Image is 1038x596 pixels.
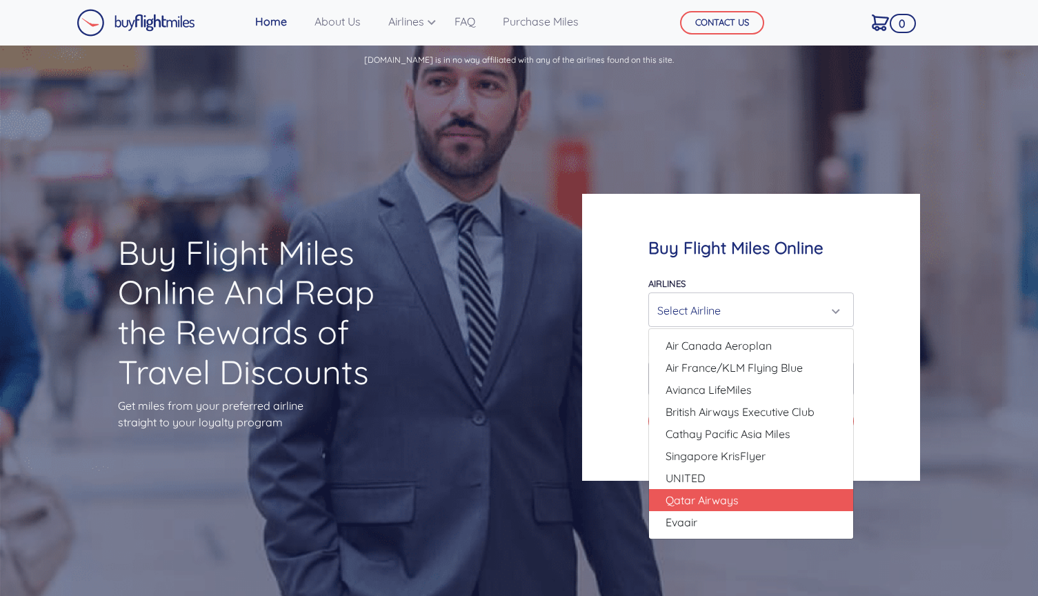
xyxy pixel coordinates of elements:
a: Purchase Miles [497,8,584,35]
span: British Airways Executive Club [666,404,815,420]
span: Cathay Pacific Asia Miles [666,426,790,442]
h1: Buy Flight Miles Online And Reap the Rewards of Travel Discounts [118,233,401,392]
span: Air France/KLM Flying Blue [666,359,803,376]
a: 0 [866,8,895,37]
a: FAQ [449,8,481,35]
span: 0 [890,14,915,33]
a: Buy Flight Miles Logo [77,6,195,40]
span: UNITED [666,470,706,486]
button: CONTACT US [680,11,764,34]
p: Get miles from your preferred airline straight to your loyalty program [118,397,401,430]
label: Airlines [648,278,686,289]
a: About Us [309,8,366,35]
span: Evaair [666,514,697,530]
span: Avianca LifeMiles [666,381,752,398]
div: Select Airline [657,297,837,324]
span: Singapore KrisFlyer [666,448,766,464]
button: Select Airline [648,292,854,327]
a: Airlines [383,8,432,35]
h4: Buy Flight Miles Online [648,238,854,258]
span: Air Canada Aeroplan [666,337,772,354]
a: Home [250,8,292,35]
img: Cart [872,14,889,31]
img: Buy Flight Miles Logo [77,9,195,37]
span: Qatar Airways [666,492,739,508]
